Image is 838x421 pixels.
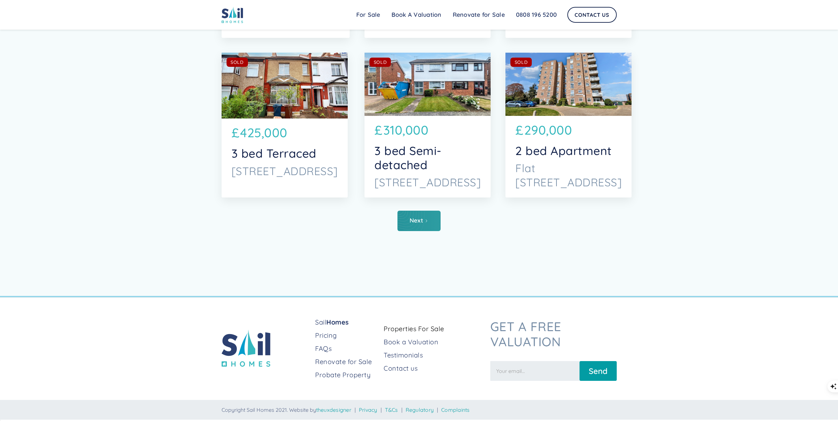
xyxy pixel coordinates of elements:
[490,358,617,381] form: Newsletter Form
[326,318,349,326] strong: Homes
[384,337,485,347] a: Book a Valuation
[441,407,470,413] a: Complaints
[315,357,378,366] a: Renovate for Sale
[365,53,491,197] a: SOLD£310,0003 bed Semi-detached[STREET_ADDRESS]
[359,407,377,413] a: Privacy
[386,8,447,21] a: Book A Valuation
[374,121,383,140] p: £
[384,324,485,333] a: Properties For Sale
[231,123,240,142] p: £
[230,59,244,66] div: SOLD
[315,331,378,340] a: Pricing
[240,123,287,142] p: 425,000
[505,53,632,197] a: SOLD£290,0002 bed ApartmentFlat [STREET_ADDRESS]
[316,407,351,413] a: theuxdesigner
[580,361,617,381] input: Send
[447,8,510,21] a: Renovate for Sale
[222,7,243,23] img: sail home logo colored
[231,146,338,161] p: 3 bed Terraced
[397,211,441,231] a: Next Page
[510,8,562,21] a: 0808 196 5200
[315,344,378,353] a: FAQs
[515,59,528,66] div: SOLD
[374,175,481,189] p: [STREET_ADDRESS]
[515,161,622,189] p: Flat [STREET_ADDRESS]
[384,351,485,360] a: Testimonials
[374,59,387,66] div: SOLD
[222,329,270,367] img: sail home logo colored
[515,121,524,140] p: £
[222,407,617,413] div: Copyright Sail Homes 2021. Website by | | | |
[524,121,572,140] p: 290,000
[490,361,580,381] input: Your email...
[410,217,423,224] div: Next
[383,121,429,140] p: 310,000
[384,364,485,373] a: Contact us
[222,211,617,231] div: List
[385,407,398,413] a: T&Cs
[351,8,386,21] a: For Sale
[490,319,617,350] h3: Get a free valuation
[406,407,434,413] a: Regulatory
[515,144,622,158] p: 2 bed Apartment
[374,144,481,172] p: 3 bed Semi-detached
[567,7,617,23] a: Contact Us
[231,164,338,178] p: [STREET_ADDRESS]
[315,318,378,327] a: SailHomes
[222,53,348,197] a: SOLD£425,0003 bed Terraced[STREET_ADDRESS]
[315,370,378,380] a: Probate Property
